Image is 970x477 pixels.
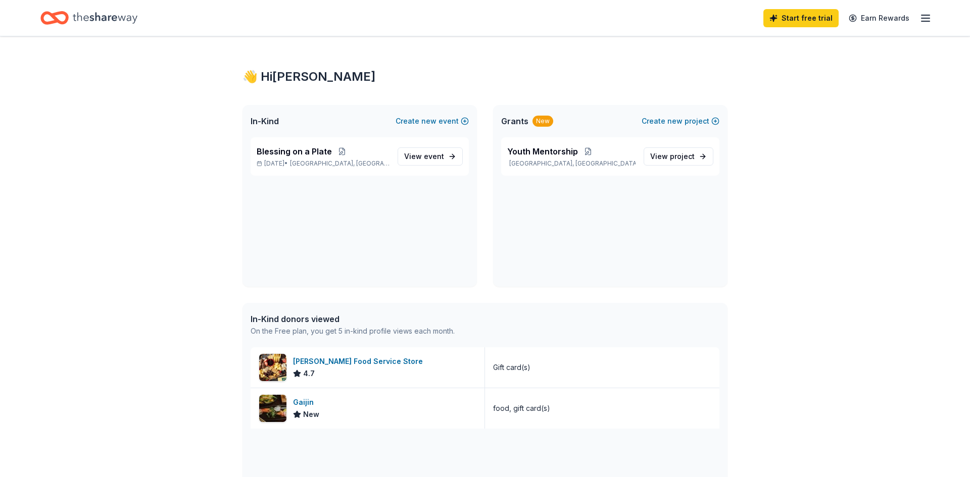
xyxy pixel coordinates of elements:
a: Start free trial [763,9,839,27]
button: Createnewevent [396,115,469,127]
span: New [303,408,319,420]
p: [GEOGRAPHIC_DATA], [GEOGRAPHIC_DATA] [507,160,636,168]
a: Earn Rewards [843,9,915,27]
div: New [532,116,553,127]
span: View [404,150,444,163]
span: new [667,115,683,127]
span: Youth Mentorship [507,145,578,157]
div: Gift card(s) [493,361,530,374]
div: [PERSON_NAME] Food Service Store [293,355,427,367]
p: [DATE] • [257,160,390,168]
span: new [421,115,437,127]
span: [GEOGRAPHIC_DATA], [GEOGRAPHIC_DATA] [290,160,390,168]
span: 4.7 [303,367,315,380]
span: Blessing on a Plate [257,145,332,157]
span: project [670,152,695,161]
span: Grants [501,115,528,127]
button: Createnewproject [642,115,719,127]
div: food, gift card(s) [493,402,550,414]
a: View project [644,147,713,166]
div: On the Free plan, you get 5 in-kind profile views each month. [251,325,455,337]
span: View [650,150,695,163]
img: Image for Gordon Food Service Store [259,354,286,381]
div: 👋 Hi [PERSON_NAME] [243,69,727,85]
img: Image for Gaijin [259,395,286,422]
a: View event [398,147,463,166]
a: Home [40,6,137,30]
div: Gaijin [293,396,319,408]
div: In-Kind donors viewed [251,313,455,325]
span: In-Kind [251,115,279,127]
span: event [424,152,444,161]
